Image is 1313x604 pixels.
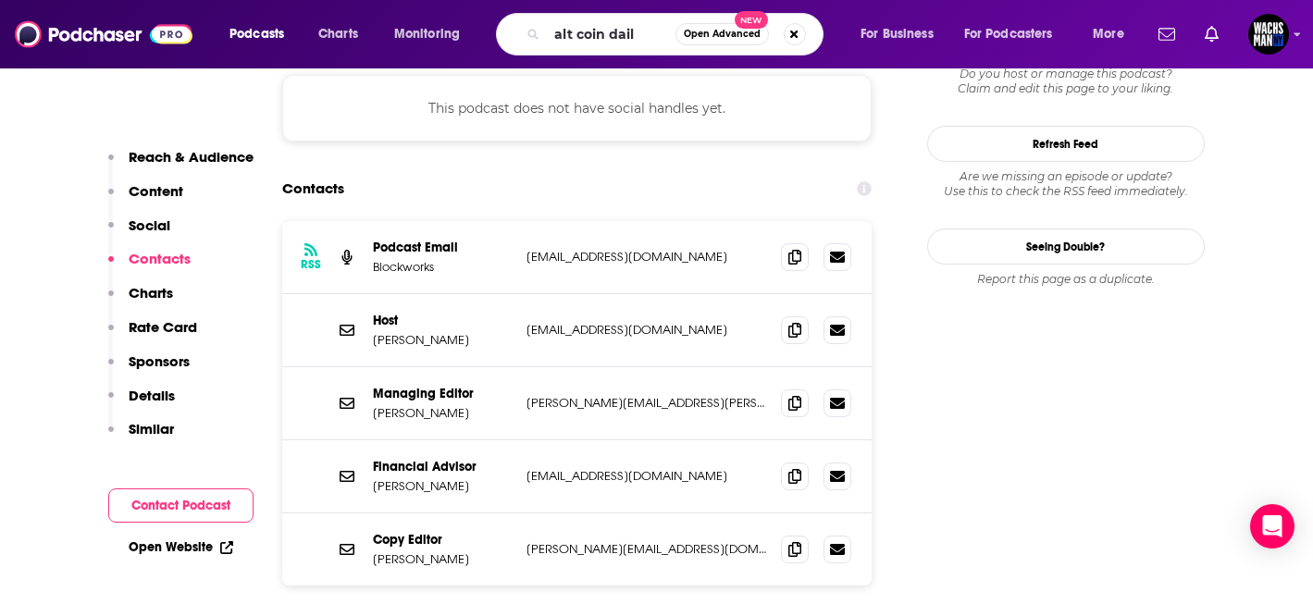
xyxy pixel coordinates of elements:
p: [EMAIL_ADDRESS][DOMAIN_NAME] [526,322,767,338]
p: Host [373,313,512,328]
a: Charts [306,19,369,49]
p: Reach & Audience [129,148,254,166]
button: Reach & Audience [108,148,254,182]
img: User Profile [1248,14,1289,55]
span: Logged in as WachsmanNY [1248,14,1289,55]
p: Rate Card [129,318,197,336]
p: [PERSON_NAME] [373,405,512,421]
p: Copy Editor [373,532,512,548]
p: [PERSON_NAME] [373,332,512,348]
div: Are we missing an episode or update? Use this to check the RSS feed immediately. [927,169,1205,199]
h3: RSS [301,257,321,272]
span: More [1093,21,1124,47]
div: Claim and edit this page to your liking. [927,67,1205,96]
p: Social [129,216,170,234]
div: Search podcasts, credits, & more... [514,13,841,55]
button: open menu [952,19,1080,49]
span: For Business [861,21,934,47]
button: open menu [381,19,484,49]
button: open menu [848,19,957,49]
span: Monitoring [394,21,460,47]
span: Charts [318,21,358,47]
p: Financial Advisor [373,459,512,475]
span: Open Advanced [684,30,761,39]
p: Charts [129,284,173,302]
input: Search podcasts, credits, & more... [547,19,675,49]
p: [EMAIL_ADDRESS][DOMAIN_NAME] [526,468,767,484]
p: [PERSON_NAME] [373,478,512,494]
div: Open Intercom Messenger [1250,504,1294,549]
a: Show notifications dropdown [1197,18,1226,50]
p: Managing Editor [373,386,512,401]
button: Show profile menu [1248,14,1289,55]
p: [EMAIL_ADDRESS][DOMAIN_NAME] [526,249,767,265]
span: New [735,11,768,29]
button: Contacts [108,250,191,284]
p: Similar [129,420,174,438]
p: [PERSON_NAME] [373,551,512,567]
button: Sponsors [108,352,190,387]
a: Seeing Double? [927,228,1205,265]
div: This podcast does not have social handles yet. [282,75,873,142]
button: Charts [108,284,173,318]
p: Content [129,182,183,200]
a: Open Website [129,539,233,555]
p: Sponsors [129,352,190,370]
button: open menu [1080,19,1147,49]
div: Report this page as a duplicate. [927,272,1205,287]
button: Similar [108,420,174,454]
span: Do you host or manage this podcast? [927,67,1205,81]
span: Podcasts [229,21,284,47]
button: Content [108,182,183,216]
span: For Podcasters [964,21,1053,47]
p: Details [129,387,175,404]
button: Open AdvancedNew [675,23,769,45]
h2: Contacts [282,171,344,206]
button: Details [108,387,175,421]
button: open menu [217,19,308,49]
img: Podchaser - Follow, Share and Rate Podcasts [15,17,192,52]
p: Podcast Email [373,240,512,255]
p: [PERSON_NAME][EMAIL_ADDRESS][PERSON_NAME][DOMAIN_NAME] [526,395,767,411]
button: Social [108,216,170,251]
p: Blockworks [373,259,512,275]
button: Refresh Feed [927,126,1205,162]
a: Show notifications dropdown [1151,18,1183,50]
button: Rate Card [108,318,197,352]
p: Contacts [129,250,191,267]
button: Contact Podcast [108,488,254,523]
p: [PERSON_NAME][EMAIL_ADDRESS][DOMAIN_NAME] [526,541,767,557]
